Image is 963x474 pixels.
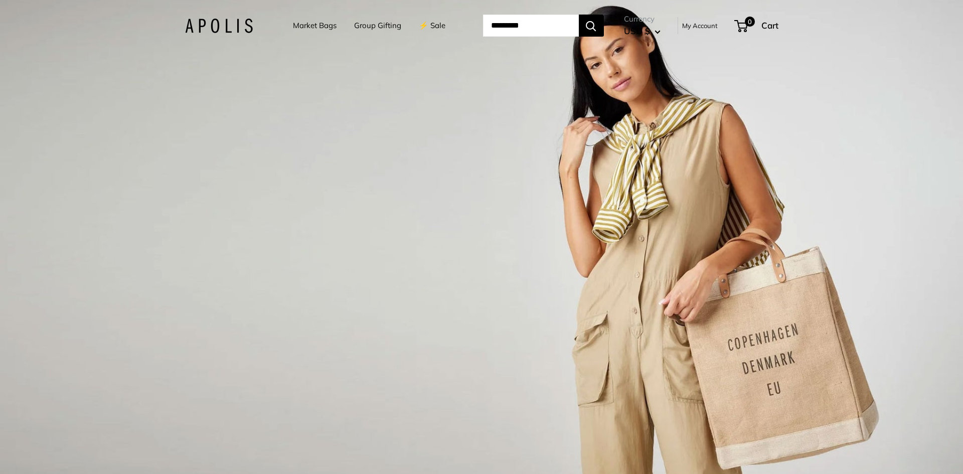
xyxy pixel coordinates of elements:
[293,19,337,33] a: Market Bags
[624,26,650,36] span: USD $
[744,17,754,27] span: 0
[735,18,778,34] a: 0 Cart
[624,12,661,26] span: Currency
[483,15,579,37] input: Search...
[185,19,253,33] img: Apolis
[579,15,604,37] button: Search
[624,23,661,39] button: USD $
[354,19,401,33] a: Group Gifting
[682,20,718,32] a: My Account
[761,20,778,31] span: Cart
[419,19,445,33] a: ⚡️ Sale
